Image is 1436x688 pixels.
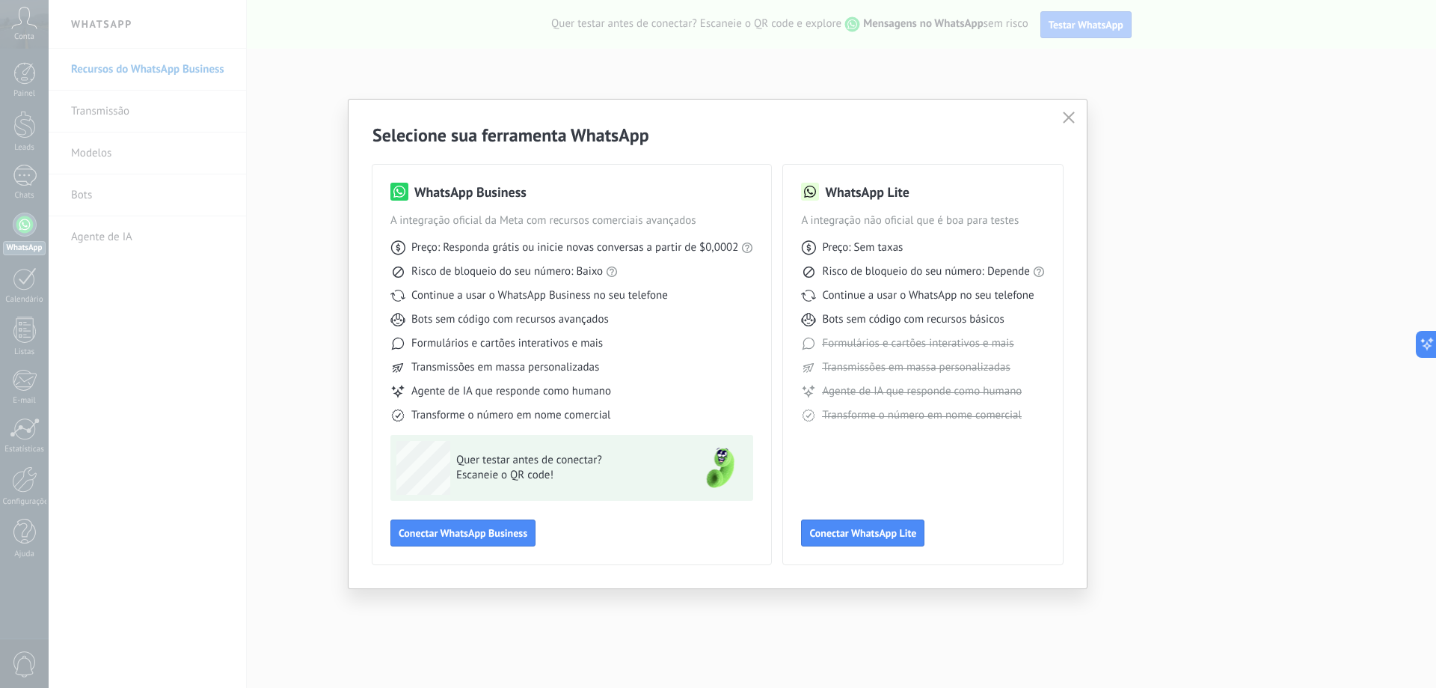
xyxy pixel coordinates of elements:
[825,183,909,201] h3: WhatsApp Lite
[801,213,1045,228] span: A integração não oficial que é boa para testes
[822,360,1010,375] span: Transmissões em massa personalizadas
[822,240,903,255] span: Preço: Sem taxas
[822,408,1021,423] span: Transforme o número em nome comercial
[411,288,668,303] span: Continue a usar o WhatsApp Business no seu telefone
[411,336,603,351] span: Formulários e cartões interativos e mais
[411,384,611,399] span: Agente de IA que responde como humano
[411,240,738,255] span: Preço: Responda grátis ou inicie novas conversas a partir de $0,0002
[411,408,610,423] span: Transforme o número em nome comercial
[809,528,916,538] span: Conectar WhatsApp Lite
[822,312,1004,327] span: Bots sem código com recursos básicos
[390,213,753,228] span: A integração oficial da Meta com recursos comerciais avançados
[411,264,603,279] span: Risco de bloqueio do seu número: Baixo
[411,360,599,375] span: Transmissões em massa personalizadas
[693,441,747,495] img: green-phone.png
[822,384,1022,399] span: Agente de IA que responde como humano
[456,453,675,468] span: Quer testar antes de conectar?
[399,528,527,538] span: Conectar WhatsApp Business
[456,468,675,483] span: Escaneie o QR code!
[372,124,1063,147] h2: Selecione sua ferramenta WhatsApp
[822,264,1030,279] span: Risco de bloqueio do seu número: Depende
[411,312,609,327] span: Bots sem código com recursos avançados
[390,520,536,547] button: Conectar WhatsApp Business
[801,520,924,547] button: Conectar WhatsApp Lite
[414,183,527,201] h3: WhatsApp Business
[822,336,1013,351] span: Formulários e cartões interativos e mais
[822,288,1034,303] span: Continue a usar o WhatsApp no seu telefone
